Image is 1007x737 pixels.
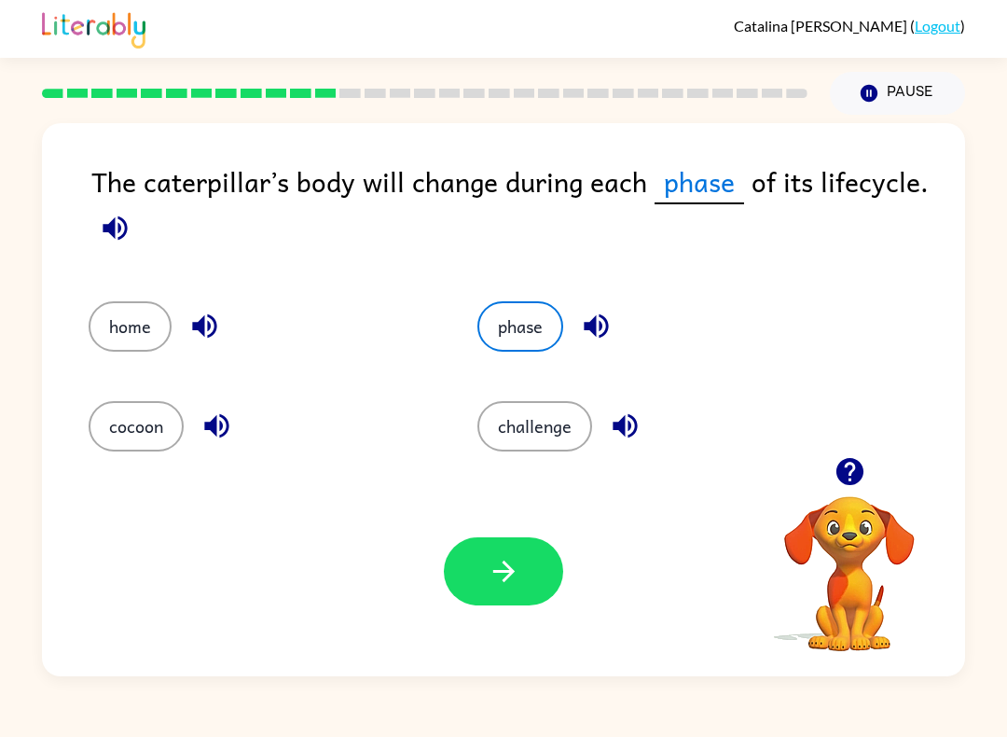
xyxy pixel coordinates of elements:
span: phase [655,160,744,204]
img: Literably [42,7,145,49]
button: cocoon [89,401,184,452]
button: home [89,301,172,352]
a: Logout [915,17,960,35]
div: ( ) [734,17,965,35]
button: Pause [830,72,965,115]
button: challenge [477,401,592,452]
span: Catalina [PERSON_NAME] [734,17,910,35]
div: The caterpillar’s body will change during each of its lifecycle. [91,160,965,264]
video: Your browser must support playing .mp4 files to use Literably. Please try using another browser. [756,467,943,654]
button: phase [477,301,563,352]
